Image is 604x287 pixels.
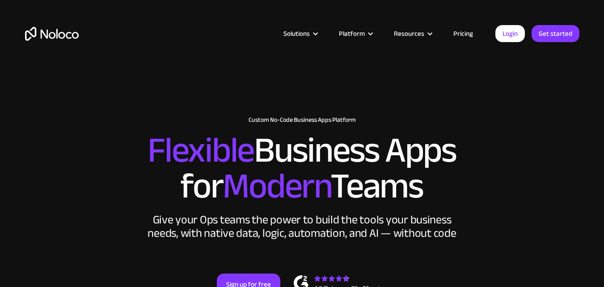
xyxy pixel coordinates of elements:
[25,133,579,204] h2: Business Apps for Teams
[383,28,442,39] div: Resources
[328,28,383,39] div: Platform
[394,28,424,39] div: Resources
[223,153,330,219] span: Modern
[272,28,328,39] div: Solutions
[495,25,525,42] a: Login
[442,28,484,39] a: Pricing
[532,25,579,42] a: Get started
[339,28,365,39] div: Platform
[25,116,579,124] h1: Custom No-Code Business Apps Platform
[148,117,254,184] span: Flexible
[283,28,310,39] div: Solutions
[25,27,79,41] a: home
[146,213,459,240] div: Give your Ops teams the power to build the tools your business needs, with native data, logic, au...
